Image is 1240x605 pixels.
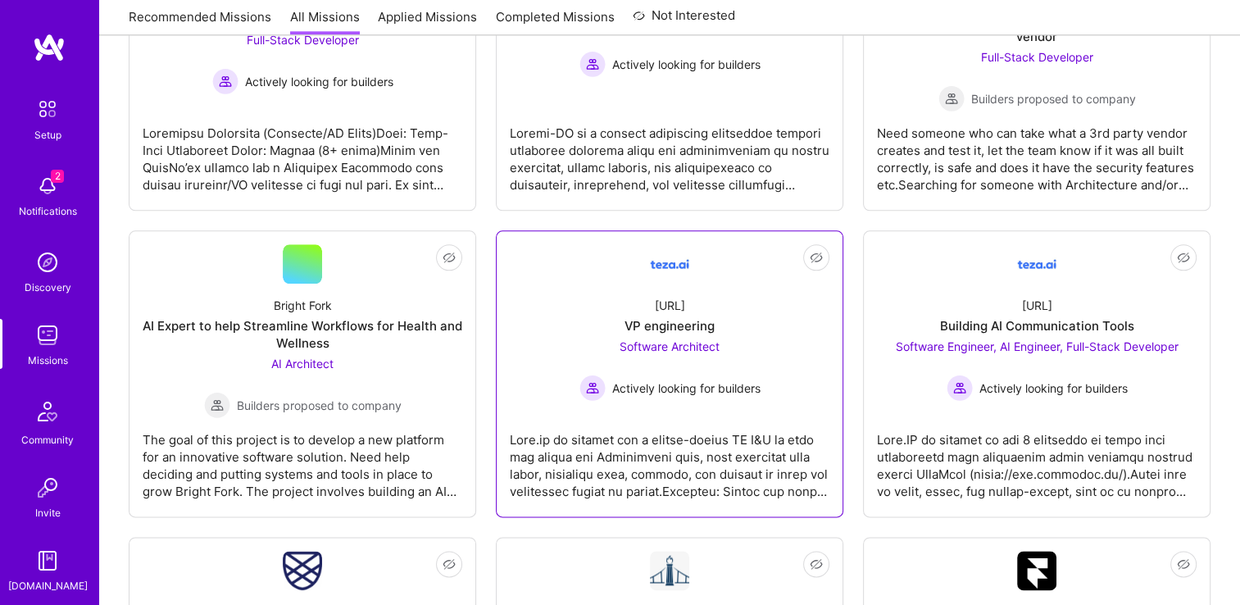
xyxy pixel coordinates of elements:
[143,418,462,500] div: The goal of this project is to develop a new platform for an innovative software solution. Need h...
[28,352,68,369] div: Missions
[655,297,685,314] div: [URL]
[271,357,334,371] span: AI Architect
[625,317,715,334] div: VP engineering
[245,73,393,90] span: Actively looking for builders
[31,319,64,352] img: teamwork
[34,126,61,143] div: Setup
[579,51,606,77] img: Actively looking for builders
[877,244,1197,503] a: Company Logo[URL]Building AI Communication ToolsSoftware Engineer, AI Engineer, Full-Stack Develo...
[28,392,67,431] img: Community
[25,279,71,296] div: Discovery
[1017,244,1056,284] img: Company Logo
[896,339,1179,353] span: Software Engineer, AI Engineer, Full-Stack Developer
[579,375,606,401] img: Actively looking for builders
[877,111,1197,193] div: Need someone who can take what a 3rd party vendor creates and test it, let the team know if it wa...
[510,244,829,503] a: Company Logo[URL]VP engineeringSoftware Architect Actively looking for buildersActively looking f...
[810,251,823,264] i: icon EyeClosed
[510,418,829,500] div: Lore.ip do sitamet con a elitse-doeius TE I&U la etdo mag aliqua eni Adminimveni quis, nost exerc...
[31,246,64,279] img: discovery
[1177,557,1190,571] i: icon EyeClosed
[30,92,65,126] img: setup
[810,557,823,571] i: icon EyeClosed
[1017,551,1056,590] img: Company Logo
[947,375,973,401] img: Actively looking for builders
[129,9,271,36] a: Recommended Missions
[443,557,456,571] i: icon EyeClosed
[21,431,74,448] div: Community
[650,244,689,284] img: Company Logo
[650,551,689,590] img: Company Logo
[51,170,64,183] span: 2
[204,392,230,418] img: Builders proposed to company
[8,577,88,594] div: [DOMAIN_NAME]
[1177,251,1190,264] i: icon EyeClosed
[510,111,829,193] div: Loremi-DO si a consect adipiscing elitseddoe tempori utlaboree dolorema aliqu eni adminimveniam q...
[633,7,735,36] a: Not Interested
[33,33,66,62] img: logo
[877,418,1197,500] div: Lore.IP do sitamet co adi 8 elitseddo ei tempo inci utlaboreetd magn aliquaenim admin veniamqu no...
[274,297,332,314] div: Bright Fork
[620,339,720,353] span: Software Architect
[940,317,1134,334] div: Building AI Communication Tools
[31,544,64,577] img: guide book
[237,397,402,414] span: Builders proposed to company
[496,9,615,36] a: Completed Missions
[19,202,77,220] div: Notifications
[212,68,238,94] img: Actively looking for builders
[31,170,64,202] img: bell
[981,50,1093,64] span: Full-Stack Developer
[247,33,359,47] span: Full-Stack Developer
[378,9,477,36] a: Applied Missions
[143,317,462,352] div: AI Expert to help Streamline Workflows for Health and Wellness
[971,90,1136,107] span: Builders proposed to company
[35,504,61,521] div: Invite
[938,85,965,111] img: Builders proposed to company
[979,380,1128,397] span: Actively looking for builders
[1022,297,1052,314] div: [URL]
[612,56,761,73] span: Actively looking for builders
[143,111,462,193] div: Loremipsu Dolorsita (Consecte/AD Elits)Doei: Temp-Inci Utlaboreet Dolor: Magnaa (8+ enima)Minim v...
[612,380,761,397] span: Actively looking for builders
[31,471,64,504] img: Invite
[443,251,456,264] i: icon EyeClosed
[143,244,462,503] a: Bright ForkAI Expert to help Streamline Workflows for Health and WellnessAI Architect Builders pr...
[283,551,322,590] img: Company Logo
[290,9,360,36] a: All Missions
